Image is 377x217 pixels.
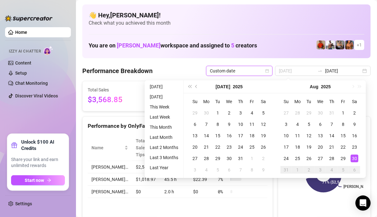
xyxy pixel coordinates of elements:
td: 2025-08-26 [303,153,315,164]
td: 2025-08-22 [337,141,349,153]
td: 2025-07-26 [258,141,269,153]
td: 2025-08-24 [280,153,292,164]
div: 7 [328,121,336,128]
li: [DATE] [147,83,181,90]
span: Name [91,144,123,151]
img: AI Chatter [43,46,53,55]
td: [PERSON_NAME]… [88,173,132,186]
td: 2025-08-04 [292,119,303,130]
img: logo-BBDzfeDw.svg [5,15,53,22]
td: 2025-07-29 [303,107,315,119]
div: 8 [214,121,222,128]
td: 2025-09-02 [303,164,315,176]
th: Total Sales & Tips [132,135,160,161]
button: Choose a year [233,80,243,93]
li: [DATE] [147,93,181,101]
td: 2025-08-16 [349,130,360,141]
td: 2025-08-21 [326,141,337,153]
div: 13 [191,132,199,139]
td: 2025-07-22 [212,141,223,153]
div: 16 [351,132,358,139]
div: 30 [351,155,358,162]
span: Start now [25,178,44,183]
th: Fr [246,96,258,107]
span: Izzy AI Chatter [9,48,41,54]
td: 45.5 h [160,173,189,186]
div: Performance by OnlyFans Creator [88,122,267,130]
h4: Performance Breakdown [82,66,153,75]
div: 5 [214,166,222,174]
th: Tu [303,96,315,107]
div: 19 [260,132,267,139]
div: 6 [225,166,233,174]
span: 7 % [218,176,228,183]
button: Start nowarrow-right [11,175,65,185]
div: 25 [248,143,256,151]
td: 2025-08-05 [212,164,223,176]
td: 2025-08-27 [315,153,326,164]
a: Discover Viral Videos [15,93,58,98]
div: 25 [294,155,301,162]
span: Total Sales & Tips [136,137,152,158]
td: 2025-08-09 [258,164,269,176]
li: Last 2 Months [147,144,181,151]
td: 2025-08-15 [337,130,349,141]
div: 29 [339,155,347,162]
span: gift [11,142,17,148]
div: 2 [305,166,313,174]
td: 2025-08-31 [280,164,292,176]
div: 5 [305,121,313,128]
td: 2025-08-01 [246,153,258,164]
td: 2025-08-03 [280,119,292,130]
div: 17 [282,143,290,151]
td: 2025-09-03 [315,164,326,176]
td: 2025-08-01 [337,107,349,119]
text: [PERSON_NAME]… [344,185,375,189]
div: 23 [225,143,233,151]
span: Total Sales [88,86,145,93]
div: 6 [317,121,324,128]
td: 2025-07-19 [258,130,269,141]
img: JUSTIN [326,40,335,49]
td: 2025-08-13 [315,130,326,141]
td: 2025-07-03 [235,107,246,119]
div: 5 [260,109,267,117]
li: Last Month [147,133,181,141]
div: 2 [225,109,233,117]
td: 2.0 h [160,186,189,198]
div: 20 [317,143,324,151]
img: George [336,40,344,49]
th: Th [235,96,246,107]
td: 2025-07-07 [201,119,212,130]
div: 13 [317,132,324,139]
div: 27 [191,155,199,162]
td: 2025-07-25 [246,141,258,153]
div: 14 [203,132,210,139]
li: This Month [147,123,181,131]
div: 23 [351,143,358,151]
td: 2025-08-28 [326,153,337,164]
span: Share your link and earn unlimited rewards [11,157,65,169]
td: 2025-08-03 [189,164,201,176]
div: 31 [237,155,244,162]
button: Choose a year [321,80,331,93]
div: 10 [237,121,244,128]
input: Start date [279,67,315,74]
div: 8 [339,121,347,128]
td: 2025-07-14 [201,130,212,141]
td: 2025-08-05 [303,119,315,130]
td: 2025-09-01 [292,164,303,176]
div: 3 [317,166,324,174]
a: Settings [15,201,32,206]
td: 2025-07-05 [258,107,269,119]
th: We [315,96,326,107]
div: 28 [328,155,336,162]
td: $1,018.97 [132,173,160,186]
th: We [223,96,235,107]
td: 2025-08-07 [235,164,246,176]
button: Last year (Control + left) [186,80,193,93]
th: Name [88,135,132,161]
td: $0 [132,186,160,198]
span: 5 [231,42,234,49]
td: 2025-08-29 [337,153,349,164]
